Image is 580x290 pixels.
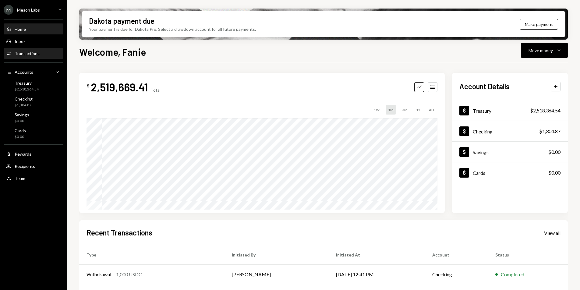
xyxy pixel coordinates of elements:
[4,148,63,159] a: Rewards
[116,271,142,278] div: 1,000 USDC
[400,105,410,115] div: 3M
[4,110,63,125] a: Savings$0.00
[15,176,25,181] div: Team
[452,162,568,183] a: Cards$0.00
[329,245,425,265] th: Initiated At
[15,27,26,32] div: Home
[87,271,111,278] div: Withdrawal
[15,51,40,56] div: Transactions
[501,271,524,278] div: Completed
[520,19,558,30] button: Make payment
[4,66,63,77] a: Accounts
[521,43,568,58] button: Move money
[414,105,423,115] div: 1Y
[89,26,256,32] div: Your payment is due for Dakota Pro. Select a drawdown account for all future payments.
[4,79,63,93] a: Treasury$2,518,364.54
[91,80,148,94] div: 2,519,669.41
[15,151,31,157] div: Rewards
[425,265,488,284] td: Checking
[89,16,154,26] div: Dakota payment due
[539,128,561,135] div: $1,304.87
[15,134,26,140] div: $0.00
[15,39,26,44] div: Inbox
[473,149,489,155] div: Savings
[459,81,510,91] h2: Account Details
[426,105,437,115] div: ALL
[79,46,146,58] h1: Welcome, Fanie
[15,103,33,108] div: $1,304.87
[225,245,329,265] th: Initiated By
[87,83,90,89] div: $
[473,129,493,134] div: Checking
[4,126,63,141] a: Cards$0.00
[4,48,63,59] a: Transactions
[544,230,561,236] div: View all
[15,118,29,124] div: $0.00
[452,100,568,121] a: Treasury$2,518,364.54
[452,142,568,162] a: Savings$0.00
[4,36,63,47] a: Inbox
[15,164,35,169] div: Recipients
[452,121,568,141] a: Checking$1,304.87
[87,228,152,238] h2: Recent Transactions
[15,128,26,133] div: Cards
[4,23,63,34] a: Home
[548,148,561,156] div: $0.00
[4,161,63,172] a: Recipients
[150,87,161,93] div: Total
[15,112,29,117] div: Savings
[488,245,568,265] th: Status
[473,108,491,114] div: Treasury
[15,96,33,101] div: Checking
[425,245,488,265] th: Account
[4,94,63,109] a: Checking$1,304.87
[544,229,561,236] a: View all
[530,107,561,114] div: $2,518,364.54
[225,265,329,284] td: [PERSON_NAME]
[329,265,425,284] td: [DATE] 12:41 PM
[548,169,561,176] div: $0.00
[529,47,553,54] div: Move money
[4,173,63,184] a: Team
[473,170,485,176] div: Cards
[17,7,40,12] div: Meson Labs
[4,5,13,15] div: M
[371,105,382,115] div: 1W
[15,80,39,86] div: Treasury
[386,105,396,115] div: 1M
[15,87,39,92] div: $2,518,364.54
[15,69,33,75] div: Accounts
[79,245,225,265] th: Type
